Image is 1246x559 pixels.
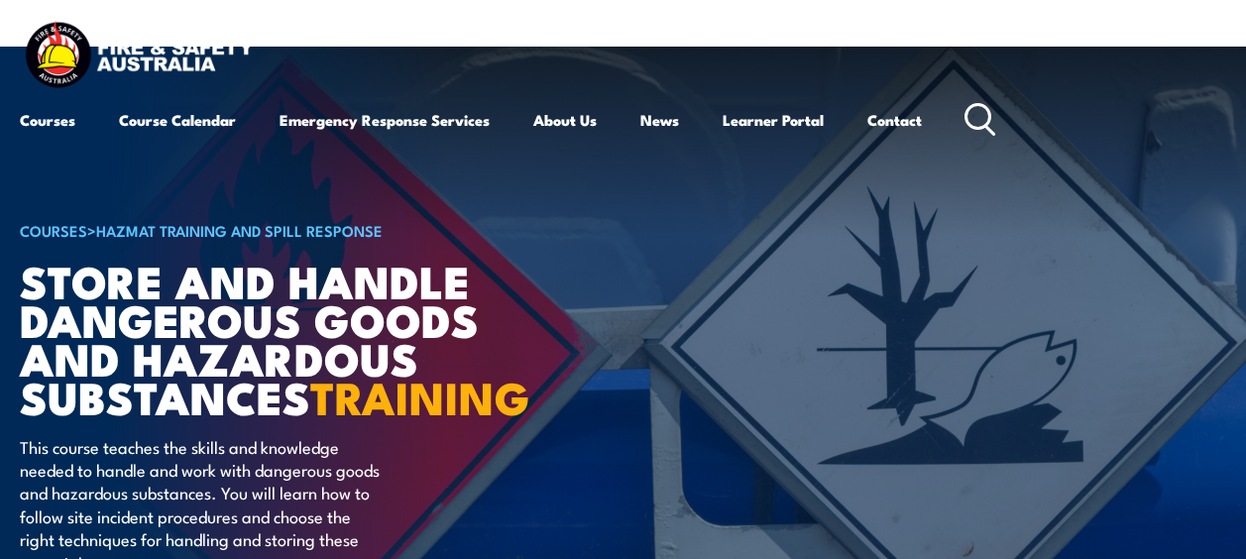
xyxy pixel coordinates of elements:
[119,96,236,144] a: Course Calendar
[20,96,75,144] a: Courses
[723,96,824,144] a: Learner Portal
[96,219,383,241] a: HAZMAT Training and Spill Response
[280,96,490,144] a: Emergency Response Services
[310,362,530,430] strong: TRAINING
[20,218,510,242] h6: >
[533,96,597,144] a: About Us
[640,96,679,144] a: News
[20,261,510,416] h1: Store And Handle Dangerous Goods and Hazardous Substances
[867,96,922,144] a: Contact
[20,219,87,241] a: COURSES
